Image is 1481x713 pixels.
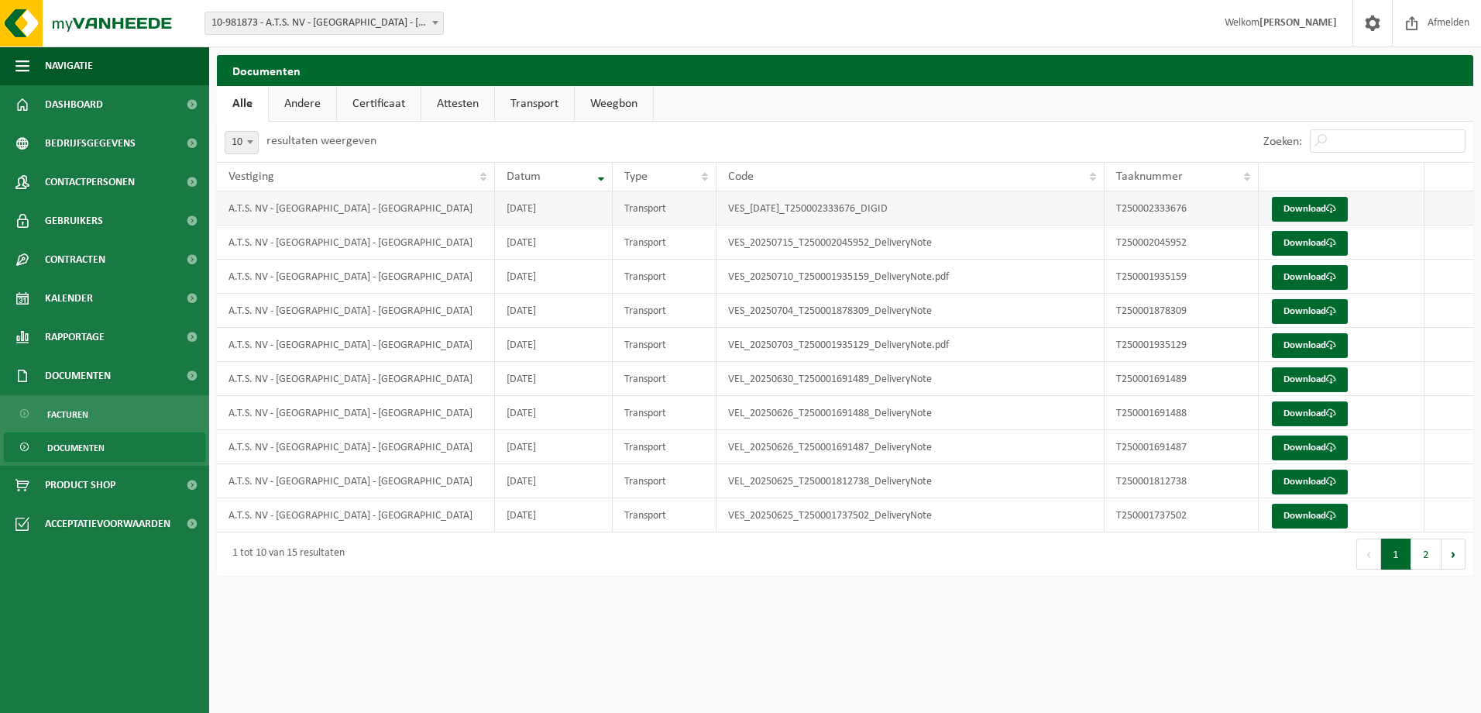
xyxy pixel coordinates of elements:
[716,294,1105,328] td: VES_20250704_T250001878309_DeliveryNote
[1381,539,1411,570] button: 1
[1263,136,1302,148] label: Zoeken:
[1105,328,1258,362] td: T250001935129
[1272,333,1348,358] a: Download
[1105,430,1258,464] td: T250001691487
[613,362,716,396] td: Transport
[217,191,495,226] td: A.T.S. NV - [GEOGRAPHIC_DATA] - [GEOGRAPHIC_DATA]
[217,328,495,362] td: A.T.S. NV - [GEOGRAPHIC_DATA] - [GEOGRAPHIC_DATA]
[1105,498,1258,532] td: T250001737502
[1356,539,1381,570] button: Previous
[225,132,258,153] span: 10
[421,86,494,122] a: Attesten
[495,86,574,122] a: Transport
[45,318,105,356] span: Rapportage
[1272,436,1348,460] a: Download
[495,260,613,294] td: [DATE]
[1272,265,1348,290] a: Download
[1105,294,1258,328] td: T250001878309
[716,226,1105,260] td: VES_20250715_T250002045952_DeliveryNote
[1105,396,1258,430] td: T250001691488
[217,464,495,498] td: A.T.S. NV - [GEOGRAPHIC_DATA] - [GEOGRAPHIC_DATA]
[1272,299,1348,324] a: Download
[45,163,135,201] span: Contactpersonen
[716,430,1105,464] td: VEL_20250626_T250001691487_DeliveryNote
[716,464,1105,498] td: VEL_20250625_T250001812738_DeliveryNote
[45,356,111,395] span: Documenten
[4,399,205,429] a: Facturen
[495,362,613,396] td: [DATE]
[728,170,754,183] span: Code
[495,191,613,226] td: [DATE]
[4,432,205,462] a: Documenten
[495,226,613,260] td: [DATE]
[495,294,613,328] td: [DATE]
[1105,226,1258,260] td: T250002045952
[217,362,495,396] td: A.T.S. NV - [GEOGRAPHIC_DATA] - [GEOGRAPHIC_DATA]
[217,55,1473,85] h2: Documenten
[1272,197,1348,222] a: Download
[1105,464,1258,498] td: T250001812738
[575,86,653,122] a: Weegbon
[217,498,495,532] td: A.T.S. NV - [GEOGRAPHIC_DATA] - [GEOGRAPHIC_DATA]
[495,464,613,498] td: [DATE]
[1116,170,1183,183] span: Taaknummer
[1272,231,1348,256] a: Download
[225,131,259,154] span: 10
[217,294,495,328] td: A.T.S. NV - [GEOGRAPHIC_DATA] - [GEOGRAPHIC_DATA]
[613,294,716,328] td: Transport
[45,240,105,279] span: Contracten
[217,226,495,260] td: A.T.S. NV - [GEOGRAPHIC_DATA] - [GEOGRAPHIC_DATA]
[1272,504,1348,529] a: Download
[269,86,336,122] a: Andere
[204,12,444,35] span: 10-981873 - A.T.S. NV - LANGERBRUGGE - GENT
[1105,260,1258,294] td: T250001935159
[45,46,93,85] span: Navigatie
[1272,367,1348,392] a: Download
[217,86,268,122] a: Alle
[613,191,716,226] td: Transport
[613,260,716,294] td: Transport
[217,260,495,294] td: A.T.S. NV - [GEOGRAPHIC_DATA] - [GEOGRAPHIC_DATA]
[613,430,716,464] td: Transport
[47,400,88,429] span: Facturen
[45,505,170,543] span: Acceptatievoorwaarden
[1272,401,1348,426] a: Download
[613,396,716,430] td: Transport
[495,498,613,532] td: [DATE]
[266,135,376,147] label: resultaten weergeven
[495,430,613,464] td: [DATE]
[1105,362,1258,396] td: T250001691489
[716,498,1105,532] td: VES_20250625_T250001737502_DeliveryNote
[217,430,495,464] td: A.T.S. NV - [GEOGRAPHIC_DATA] - [GEOGRAPHIC_DATA]
[45,466,115,505] span: Product Shop
[1105,191,1258,226] td: T250002333676
[495,396,613,430] td: [DATE]
[205,12,443,34] span: 10-981873 - A.T.S. NV - LANGERBRUGGE - GENT
[507,170,541,183] span: Datum
[45,124,136,163] span: Bedrijfsgegevens
[716,328,1105,362] td: VEL_20250703_T250001935129_DeliveryNote.pdf
[716,260,1105,294] td: VES_20250710_T250001935159_DeliveryNote.pdf
[613,226,716,260] td: Transport
[613,464,716,498] td: Transport
[1259,17,1337,29] strong: [PERSON_NAME]
[716,191,1105,226] td: VES_[DATE]_T250002333676_DIGID
[225,540,345,568] div: 1 tot 10 van 15 resultaten
[613,328,716,362] td: Transport
[716,362,1105,396] td: VEL_20250630_T250001691489_DeliveryNote
[613,498,716,532] td: Transport
[624,170,648,183] span: Type
[45,279,93,318] span: Kalender
[217,396,495,430] td: A.T.S. NV - [GEOGRAPHIC_DATA] - [GEOGRAPHIC_DATA]
[716,396,1105,430] td: VEL_20250626_T250001691488_DeliveryNote
[229,170,274,183] span: Vestiging
[47,433,105,463] span: Documenten
[337,86,421,122] a: Certificaat
[45,201,103,240] span: Gebruikers
[1411,539,1441,570] button: 2
[45,85,103,124] span: Dashboard
[495,328,613,362] td: [DATE]
[1272,470,1348,494] a: Download
[1441,539,1466,570] button: Next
